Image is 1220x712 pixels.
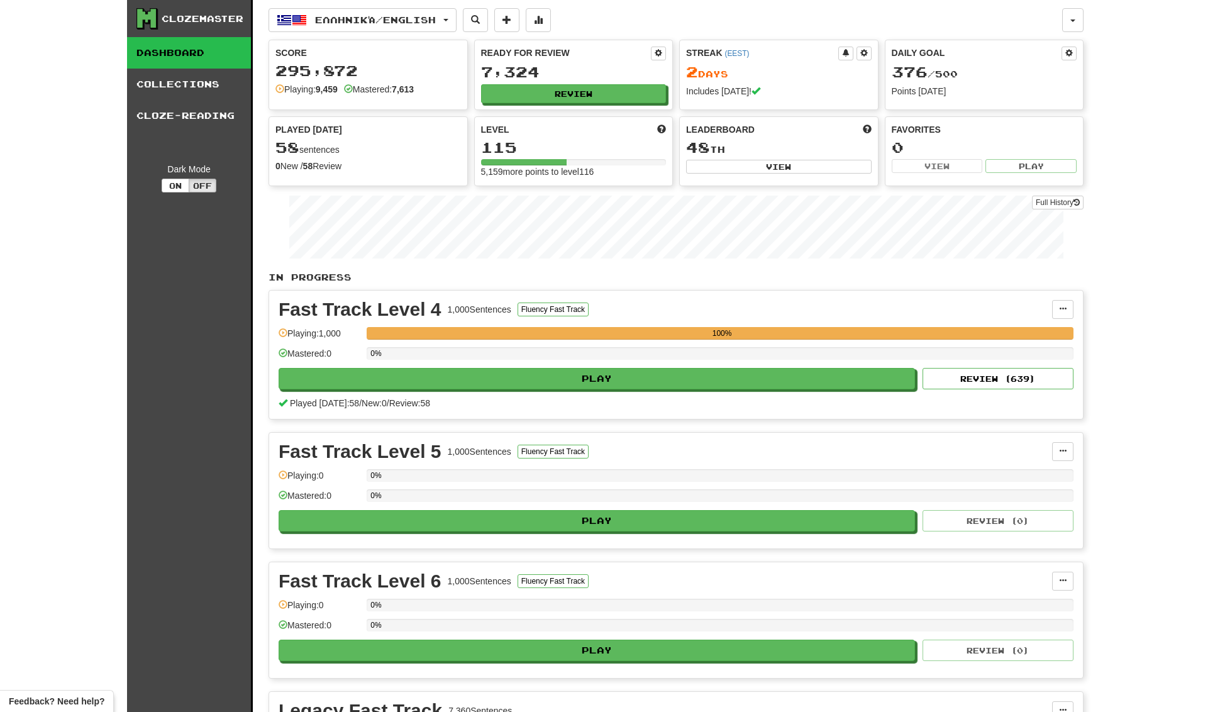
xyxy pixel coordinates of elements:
div: Fast Track Level 5 [279,442,441,461]
button: Ελληνικά/English [269,8,457,32]
span: 2 [686,63,698,81]
div: Dark Mode [136,163,241,175]
span: New: 0 [362,398,387,408]
div: Score [275,47,461,59]
button: On [162,179,189,192]
div: Mastered: 0 [279,347,360,368]
div: Points [DATE] [892,85,1077,97]
div: 5,159 more points to level 116 [481,165,667,178]
button: View [686,160,872,174]
div: 1,000 Sentences [448,303,511,316]
div: Fast Track Level 4 [279,300,441,319]
div: Clozemaster [162,13,243,25]
button: Review (639) [923,368,1073,389]
span: 376 [892,63,928,81]
strong: 9,459 [316,84,338,94]
button: Play [279,640,915,661]
div: 100% [370,327,1073,340]
div: Includes [DATE]! [686,85,872,97]
div: Favorites [892,123,1077,136]
div: 0 [892,140,1077,155]
div: Ready for Review [481,47,652,59]
a: Dashboard [127,37,251,69]
strong: 0 [275,161,280,171]
p: In Progress [269,271,1084,284]
span: Review: 58 [389,398,430,408]
span: Level [481,123,509,136]
div: Playing: 1,000 [279,327,360,348]
span: 58 [275,138,299,156]
div: Mastered: 0 [279,489,360,510]
div: 1,000 Sentences [448,445,511,458]
div: 7,324 [481,64,667,80]
button: Play [985,159,1077,173]
div: Daily Goal [892,47,1062,60]
button: Search sentences [463,8,488,32]
span: Played [DATE] [275,123,342,136]
button: Fluency Fast Track [518,574,589,588]
button: Play [279,368,915,389]
span: / [359,398,362,408]
span: / [387,398,389,408]
strong: 58 [303,161,313,171]
a: (EEST) [724,49,749,58]
div: New / Review [275,160,461,172]
div: Mastered: [344,83,414,96]
div: 115 [481,140,667,155]
button: Fluency Fast Track [518,445,589,459]
strong: 7,613 [392,84,414,94]
span: Open feedback widget [9,695,104,708]
span: This week in points, UTC [863,123,872,136]
button: Add sentence to collection [494,8,519,32]
button: Review (0) [923,510,1073,531]
a: Collections [127,69,251,100]
span: / 500 [892,69,958,79]
button: Play [279,510,915,531]
button: Off [189,179,216,192]
div: Playing: 0 [279,469,360,490]
div: 1,000 Sentences [448,575,511,587]
span: Ελληνικά / English [315,14,436,25]
span: 48 [686,138,710,156]
div: th [686,140,872,156]
div: sentences [275,140,461,156]
button: View [892,159,983,173]
a: Full History [1032,196,1084,209]
div: Playing: [275,83,338,96]
a: Cloze-Reading [127,100,251,131]
button: Fluency Fast Track [518,303,589,316]
span: Played [DATE]: 58 [290,398,359,408]
div: Day s [686,64,872,81]
div: Mastered: 0 [279,619,360,640]
div: Playing: 0 [279,599,360,620]
span: Leaderboard [686,123,755,136]
div: 295,872 [275,63,461,79]
button: Review (0) [923,640,1073,661]
div: Fast Track Level 6 [279,572,441,591]
span: Score more points to level up [657,123,666,136]
div: Streak [686,47,838,59]
button: More stats [526,8,551,32]
button: Review [481,84,667,103]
